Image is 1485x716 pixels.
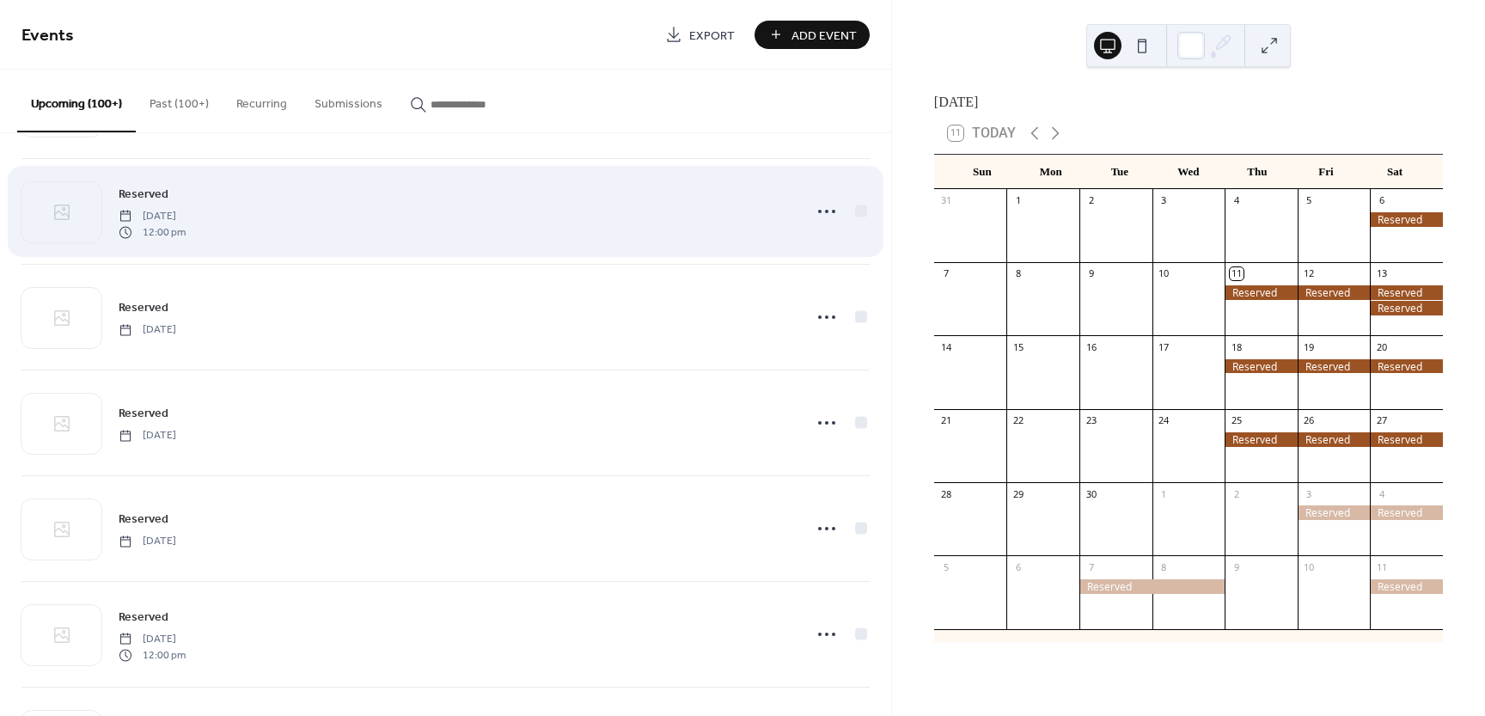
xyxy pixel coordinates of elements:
[1085,487,1097,500] div: 30
[1375,194,1388,207] div: 6
[1085,155,1154,189] div: Tue
[1158,340,1170,353] div: 17
[1230,194,1243,207] div: 4
[119,534,176,549] span: [DATE]
[119,607,168,627] a: Reserved
[1230,487,1243,500] div: 2
[1303,194,1316,207] div: 5
[1298,359,1371,374] div: Reserved
[1158,194,1170,207] div: 3
[1085,194,1097,207] div: 2
[939,487,952,500] div: 28
[119,647,186,663] span: 12:00 pm
[1158,267,1170,280] div: 10
[1298,432,1371,447] div: Reserved
[791,27,857,45] span: Add Event
[1154,155,1223,189] div: Wed
[939,194,952,207] div: 31
[1225,432,1298,447] div: Reserved
[21,19,74,52] span: Events
[939,414,952,427] div: 21
[1370,285,1443,300] div: Reserved
[1011,560,1024,573] div: 6
[939,560,952,573] div: 5
[119,224,186,240] span: 12:00 pm
[1303,267,1316,280] div: 12
[119,511,168,529] span: Reserved
[1370,579,1443,594] div: Reserved
[1370,359,1443,374] div: Reserved
[1158,487,1170,500] div: 1
[1375,414,1388,427] div: 27
[119,299,168,317] span: Reserved
[119,403,168,423] a: Reserved
[1230,340,1243,353] div: 18
[1298,505,1371,520] div: Reserved
[1223,155,1292,189] div: Thu
[119,209,186,224] span: [DATE]
[934,92,1443,113] div: [DATE]
[301,70,396,131] button: Submissions
[1375,560,1388,573] div: 11
[1370,505,1443,520] div: Reserved
[1298,285,1371,300] div: Reserved
[1017,155,1085,189] div: Mon
[1370,212,1443,227] div: Reserved
[1303,414,1316,427] div: 26
[1225,285,1298,300] div: Reserved
[1360,155,1429,189] div: Sat
[1375,267,1388,280] div: 13
[223,70,301,131] button: Recurring
[1085,267,1097,280] div: 9
[939,267,952,280] div: 7
[1230,267,1243,280] div: 11
[755,21,870,49] button: Add Event
[1370,301,1443,315] div: Reserved
[689,27,735,45] span: Export
[119,609,168,627] span: Reserved
[1303,487,1316,500] div: 3
[119,297,168,317] a: Reserved
[119,509,168,529] a: Reserved
[1303,560,1316,573] div: 10
[119,632,186,647] span: [DATE]
[1230,560,1243,573] div: 9
[1370,432,1443,447] div: Reserved
[1085,560,1097,573] div: 7
[17,70,136,132] button: Upcoming (100+)
[1375,340,1388,353] div: 20
[1225,359,1298,374] div: Reserved
[1011,194,1024,207] div: 1
[1303,340,1316,353] div: 19
[1158,414,1170,427] div: 24
[1375,487,1388,500] div: 4
[939,340,952,353] div: 14
[1158,560,1170,573] div: 8
[652,21,748,49] a: Export
[119,405,168,423] span: Reserved
[1230,414,1243,427] div: 25
[119,428,176,444] span: [DATE]
[119,184,168,204] a: Reserved
[1011,487,1024,500] div: 29
[1011,267,1024,280] div: 8
[136,70,223,131] button: Past (100+)
[119,186,168,204] span: Reserved
[948,155,1017,189] div: Sun
[1011,340,1024,353] div: 15
[1085,414,1097,427] div: 23
[1292,155,1360,189] div: Fri
[1079,579,1225,594] div: Reserved
[1085,340,1097,353] div: 16
[1011,414,1024,427] div: 22
[119,322,176,338] span: [DATE]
